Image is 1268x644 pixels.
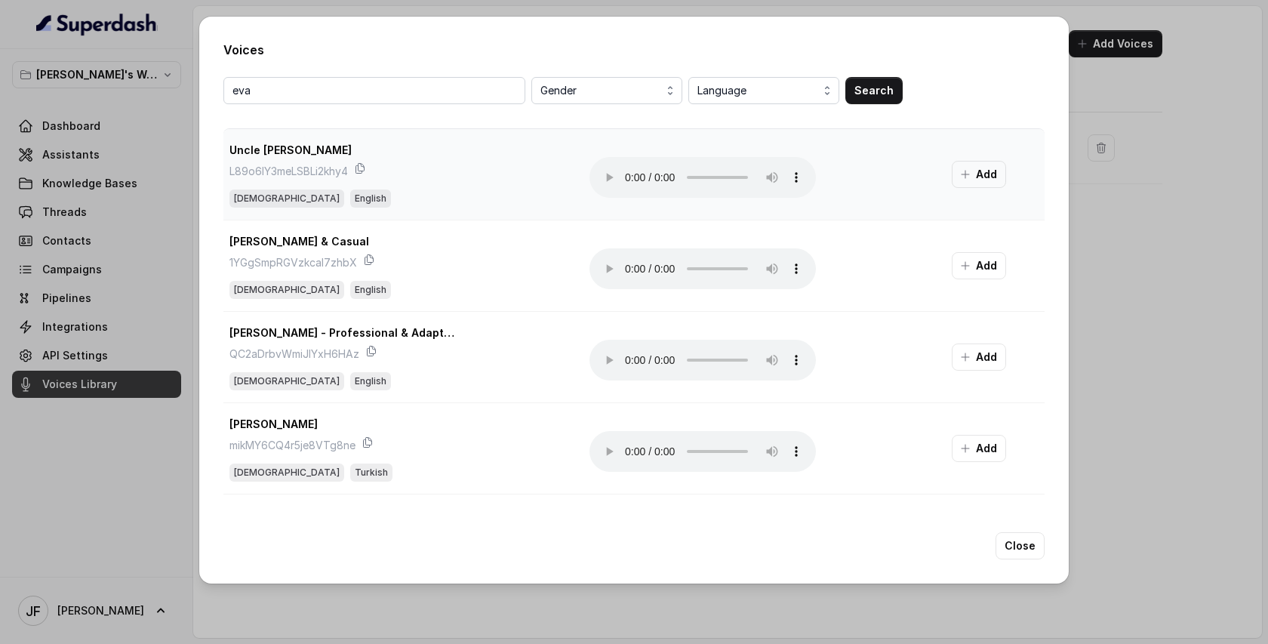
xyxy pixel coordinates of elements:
button: Add [952,161,1006,188]
p: [PERSON_NAME] & Casual [229,233,369,251]
p: L89o6lY3meLSBLi2khy4 [229,162,348,180]
audio: Your browser does not support the audio element. [589,340,816,381]
audio: Your browser does not support the audio element. [589,248,816,289]
p: Uncle [PERSON_NAME] [229,141,352,159]
button: Add [952,435,1006,462]
button: Search [845,77,903,104]
audio: Your browser does not support the audio element. [589,157,816,198]
span: [DEMOGRAPHIC_DATA] [229,190,344,208]
p: [PERSON_NAME] -LA référence pour une voix [DEMOGRAPHIC_DATA] professionnelle [229,507,456,525]
span: [DEMOGRAPHIC_DATA] [229,372,344,390]
input: Search by VoiceID or Name [223,77,525,104]
p: QC2aDrbvWmiJIYxH6HAz [229,345,359,363]
p: 1YGgSmpRGVzkcaI7zhbX [229,254,357,272]
span: English [350,281,391,299]
p: [PERSON_NAME] - Professional & Adaptable [DEMOGRAPHIC_DATA] narrator [229,324,456,342]
button: Language [688,77,839,104]
p: [PERSON_NAME] [229,415,318,433]
button: Gender [531,77,682,104]
button: Add [952,344,1006,371]
span: Turkish [350,464,392,482]
span: Gender [540,82,676,100]
span: Language [697,82,833,100]
span: [DEMOGRAPHIC_DATA] [229,281,344,299]
audio: Your browser does not support the audio element. [589,431,816,472]
button: Add [952,252,1006,279]
p: mikMY6CQ4r5je8VTg8ne [229,436,355,454]
h2: Voices [223,41,1045,59]
button: Close [996,532,1045,559]
span: [DEMOGRAPHIC_DATA] [229,464,344,482]
span: English [350,190,391,208]
span: English [350,372,391,390]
